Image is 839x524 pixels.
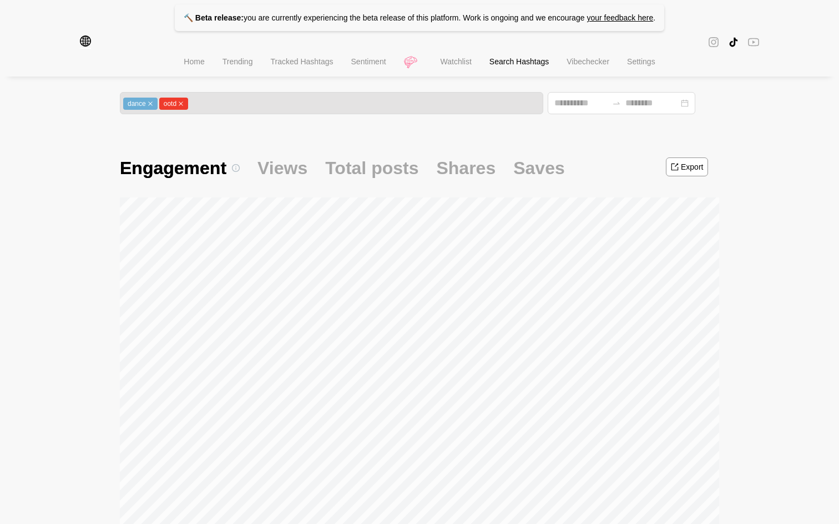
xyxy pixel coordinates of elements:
p: you are currently experiencing the beta release of this platform. Work is ongoing and we encourage . [175,4,664,31]
span: Total posts [325,156,418,180]
span: swap-right [612,99,621,108]
span: Home [184,57,204,66]
span: Shares [436,156,496,180]
span: Trending [223,57,253,66]
span: to [612,99,621,108]
span: Sentiment [351,57,386,66]
span: Watchlist [441,57,472,66]
span: close [148,101,153,106]
strong: 🔨 Beta release: [184,13,244,22]
span: info-circle [232,164,240,172]
span: global [80,35,91,49]
span: export [671,162,679,171]
a: your feedback here [587,13,653,22]
span: Saves [513,156,565,180]
span: close [178,101,184,106]
span: Search Hashtags [489,57,549,66]
span: instagram [708,35,719,49]
span: ootd [159,98,188,110]
span: Views [257,156,307,180]
span: Engagement [120,156,240,180]
span: Vibechecker [567,57,609,66]
span: youtube [748,35,759,48]
div: Export [681,162,703,171]
span: Tracked Hashtags [270,57,333,66]
span: Settings [627,57,655,66]
span: dance [123,98,158,110]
